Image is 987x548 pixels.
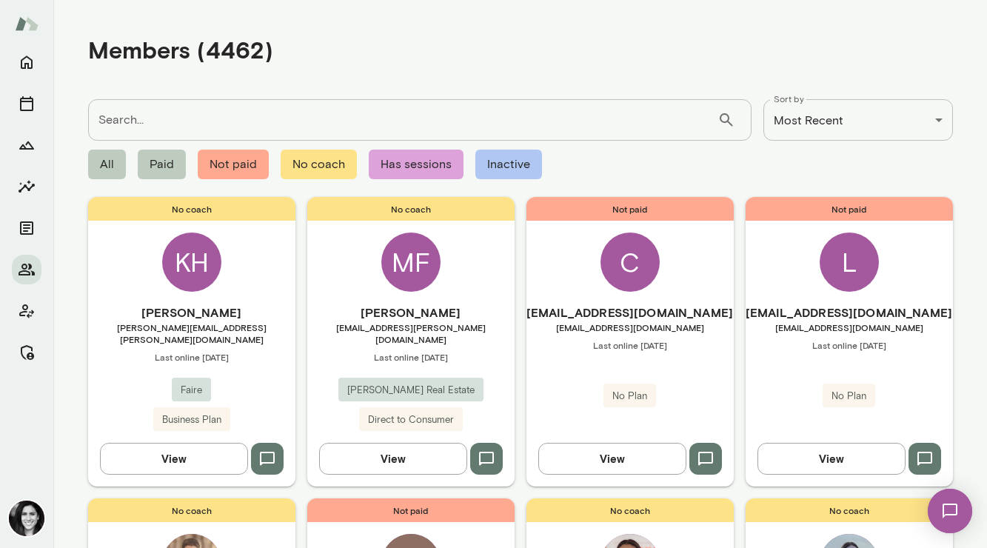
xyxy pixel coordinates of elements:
[307,498,515,522] span: Not paid
[100,443,248,474] button: View
[281,150,357,179] span: No coach
[88,36,273,64] h4: Members (4462)
[603,389,656,404] span: No Plan
[526,197,734,221] span: Not paid
[162,233,221,292] div: KH
[774,93,804,105] label: Sort by
[307,351,515,363] span: Last online [DATE]
[12,47,41,77] button: Home
[338,383,484,398] span: [PERSON_NAME] Real Estate
[763,99,953,141] div: Most Recent
[153,412,230,427] span: Business Plan
[823,389,875,404] span: No Plan
[88,351,295,363] span: Last online [DATE]
[9,501,44,536] img: Jamie Albers
[12,255,41,284] button: Members
[198,150,269,179] span: Not paid
[369,150,464,179] span: Has sessions
[475,150,542,179] span: Inactive
[319,443,467,474] button: View
[526,321,734,333] span: [EMAIL_ADDRESS][DOMAIN_NAME]
[307,197,515,221] span: No coach
[88,498,295,522] span: No coach
[12,213,41,243] button: Documents
[12,296,41,326] button: Client app
[757,443,906,474] button: View
[526,304,734,321] h6: [EMAIL_ADDRESS][DOMAIN_NAME]
[88,304,295,321] h6: [PERSON_NAME]
[307,321,515,345] span: [EMAIL_ADDRESS][PERSON_NAME][DOMAIN_NAME]
[359,412,463,427] span: Direct to Consumer
[15,10,39,38] img: Mento
[746,197,953,221] span: Not paid
[12,338,41,367] button: Manage
[88,197,295,221] span: No coach
[12,130,41,160] button: Growth Plan
[526,498,734,522] span: No coach
[12,172,41,201] button: Insights
[88,150,126,179] span: All
[12,89,41,118] button: Sessions
[381,233,441,292] div: MF
[746,498,953,522] span: No coach
[88,321,295,345] span: [PERSON_NAME][EMAIL_ADDRESS][PERSON_NAME][DOMAIN_NAME]
[138,150,186,179] span: Paid
[746,304,953,321] h6: [EMAIL_ADDRESS][DOMAIN_NAME]
[820,233,879,292] div: L
[746,339,953,351] span: Last online [DATE]
[600,233,660,292] div: C
[746,321,953,333] span: [EMAIL_ADDRESS][DOMAIN_NAME]
[307,304,515,321] h6: [PERSON_NAME]
[172,383,211,398] span: Faire
[538,443,686,474] button: View
[526,339,734,351] span: Last online [DATE]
